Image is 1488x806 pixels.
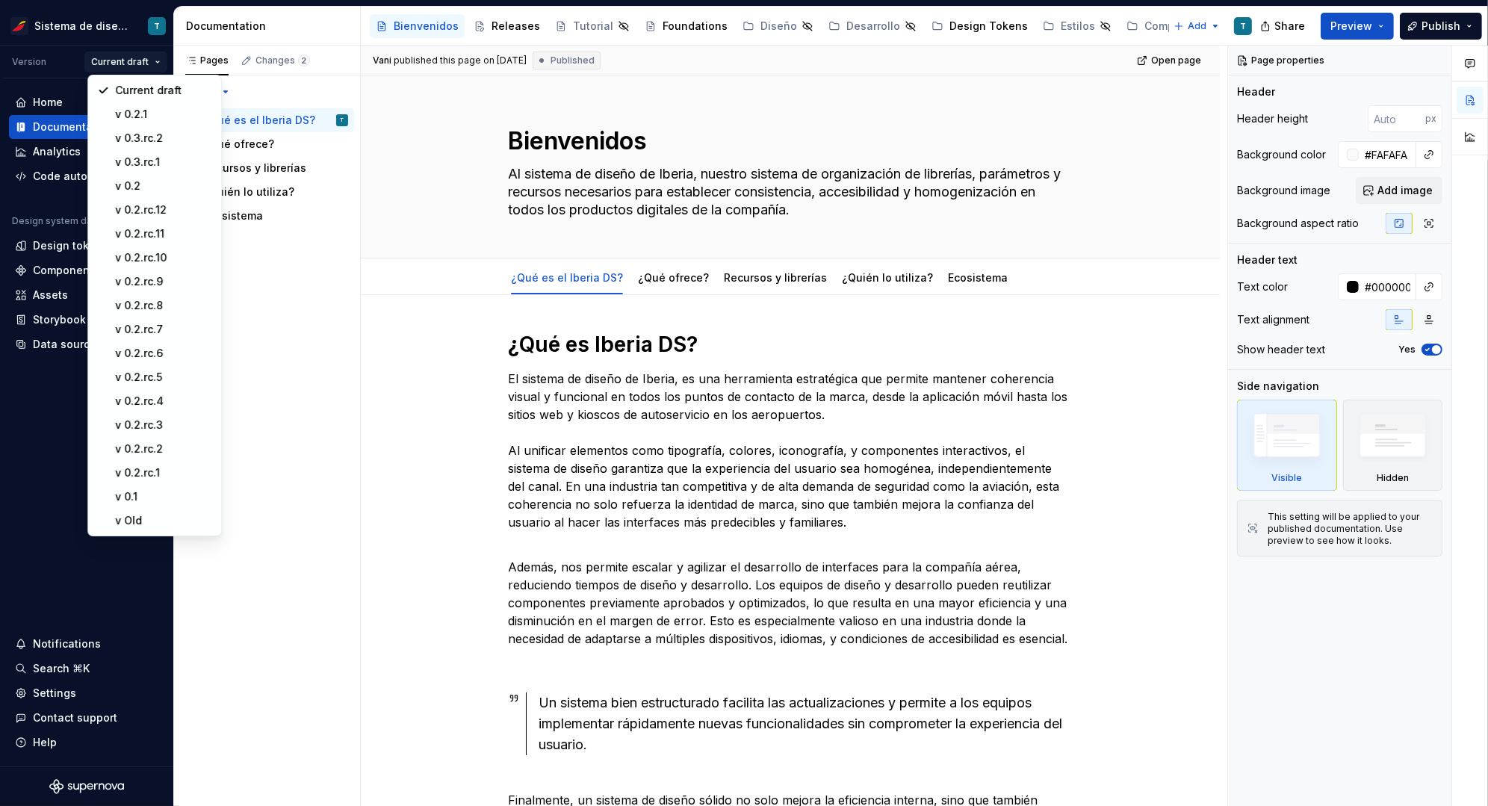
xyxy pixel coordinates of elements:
div: v 0.2.rc.3 [115,418,212,433]
div: v 0.2.rc.7 [115,322,212,337]
div: v 0.2.1 [115,107,212,122]
div: v 0.2.rc.8 [115,298,212,313]
div: Current draft [115,83,212,98]
div: v 0.2.rc.6 [115,346,212,361]
div: v 0.1 [115,489,212,504]
div: v 0.2 [115,179,212,193]
div: v 0.3.rc.2 [115,131,212,146]
div: v 0.2.rc.12 [115,202,212,217]
div: v 0.2.rc.4 [115,394,212,409]
div: v 0.2.rc.5 [115,370,212,385]
div: v 0.2.rc.2 [115,441,212,456]
div: v Old [115,513,212,528]
div: v 0.2.rc.9 [115,274,212,289]
div: v 0.2.rc.10 [115,250,212,265]
div: v 0.2.rc.1 [115,465,212,480]
div: v 0.3.rc.1 [115,155,212,170]
div: v 0.2.rc.11 [115,226,212,241]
